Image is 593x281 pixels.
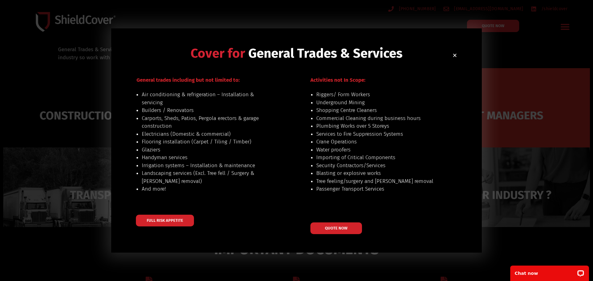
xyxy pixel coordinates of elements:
li: Blasting or explosive works [316,169,445,177]
li: Services to Fire Suppression Systems [316,130,445,138]
li: Shopping Centre Cleaners [316,106,445,114]
span: General Trades & Services [248,46,402,61]
a: QUOTE NOW [310,222,362,234]
li: Commercial Cleaning during business hours [316,114,445,122]
li: Passenger Transport Services [316,185,445,193]
span: Cover for [191,46,245,61]
a: FULL RISK APPETITE [136,215,194,226]
li: Glaziers [142,146,271,154]
li: Security Contractors/Services [316,162,445,170]
a: Close [452,53,457,58]
li: Electricians (Domestic & commercial) [142,130,271,138]
li: Air conditioning & refrigeration – Installation & servicing [142,91,271,106]
span: General trades including but not limited to: [137,77,240,83]
span: QUOTE NOW [325,226,347,230]
li: And more! [142,185,271,193]
li: Tree feeling/surgery and [PERSON_NAME] removal [316,177,445,185]
li: Importing of Critical Components [316,154,445,162]
span: Activities not In Scope: [310,77,365,83]
li: Handyman services [142,154,271,162]
li: Builders / Renovators [142,106,271,114]
li: Carports, Sheds, Patios, Pergola erectors & garage construction [142,114,271,130]
li: Crane Operations [316,138,445,146]
li: Flooring installation (Carpet / Tiling / Timber) [142,138,271,146]
li: Water proofers [316,146,445,154]
li: Landscaping services (Excl. Tree fell / Surgery & [PERSON_NAME] removal) [142,169,271,185]
li: Riggers/ Form Workers [316,91,445,99]
li: Irrigation systems – Installation & maintenance [142,162,271,170]
li: Underground Mining [316,99,445,107]
li: Plumbing Works over 5 Storeys [316,122,445,130]
span: FULL RISK APPETITE [147,218,183,222]
iframe: LiveChat chat widget [506,262,593,281]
